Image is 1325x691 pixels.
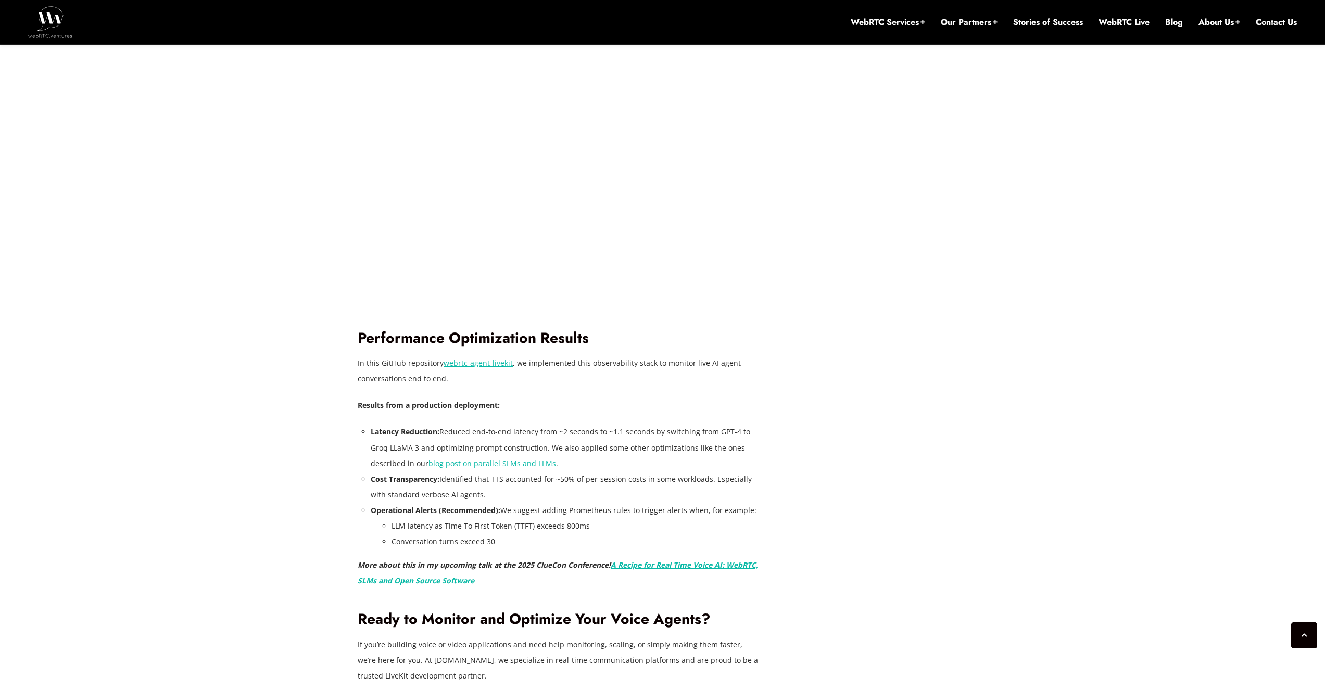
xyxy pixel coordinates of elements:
a: Stories of Success [1013,17,1083,28]
p: If you’re building voice or video applications and need help monitoring, scaling, or simply makin... [358,637,759,684]
p: In this GitHub repository , we implemented this observability stack to monitor live AI agent conv... [358,355,759,387]
img: WebRTC.ventures [28,6,72,37]
a: webrtc-agent-livekit [444,358,513,368]
li: Identified that TTS accounted for ~50% of per-session costs in some workloads. Especially with st... [371,471,759,503]
li: LLM latency as Time To First Token (TTFT) exceeds 800ms [392,518,759,534]
em: More about this in my upcoming talk at the 2025 ClueCon Conference! [358,560,758,585]
strong: Latency Reduction: [371,427,439,437]
h2: Ready to Monitor and Optimize Your Voice Agents? [358,610,759,629]
li: Conversation turns exceed 30 [392,534,759,549]
li: Reduced end-to-end latency from ~2 seconds to ~1.1 seconds by switching from GPT-4 to Groq LLaMA ... [371,424,759,471]
strong: Operational Alerts (Recommended): [371,505,500,515]
strong: Results from a production deployment: [358,400,500,410]
a: WebRTC Services [851,17,925,28]
h2: Performance Optimization Results [358,329,759,348]
a: blog post on parallel SLMs and LLMs [428,458,556,468]
strong: Cost Transparency: [371,474,439,484]
a: Contact Us [1256,17,1297,28]
a: Blog [1165,17,1183,28]
li: We suggest adding Prometheus rules to trigger alerts when, for example: [371,503,759,549]
a: About Us [1198,17,1240,28]
a: WebRTC Live [1099,17,1150,28]
a: Our Partners [941,17,998,28]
